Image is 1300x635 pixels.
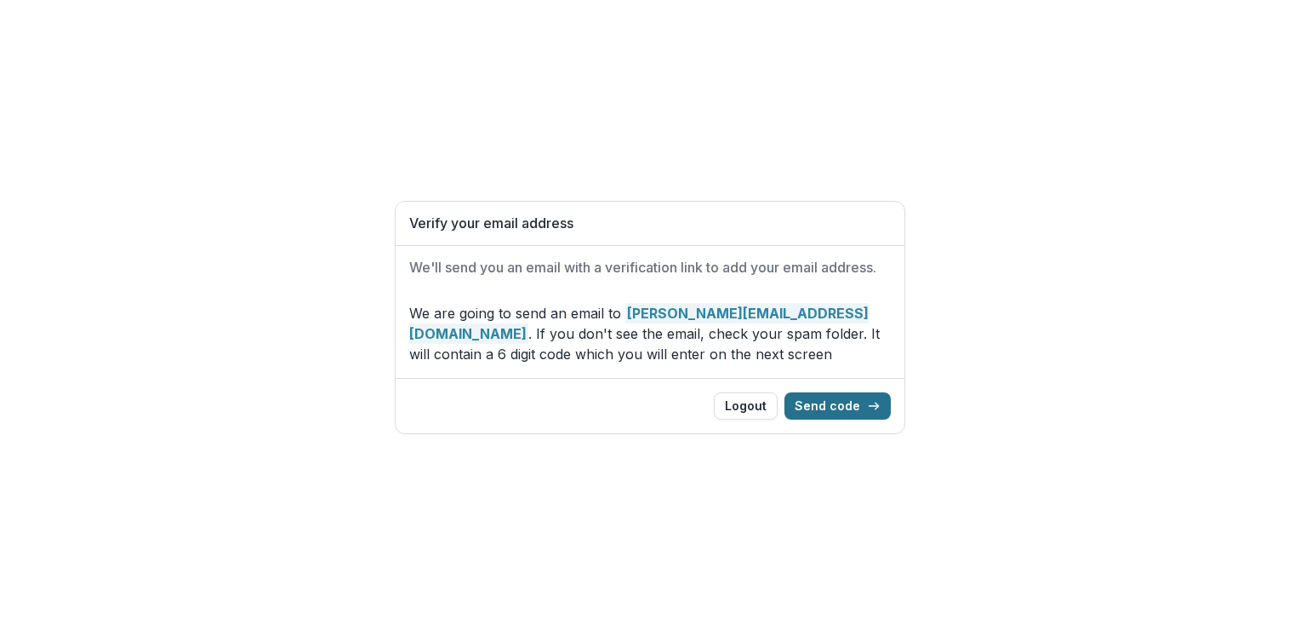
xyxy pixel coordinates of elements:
[409,215,891,232] h1: Verify your email address
[784,392,891,420] button: Send code
[409,303,891,364] p: We are going to send an email to . If you don't see the email, check your spam folder. It will co...
[714,392,778,420] button: Logout
[409,260,891,276] h2: We'll send you an email with a verification link to add your email address.
[409,303,869,344] strong: [PERSON_NAME][EMAIL_ADDRESS][DOMAIN_NAME]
